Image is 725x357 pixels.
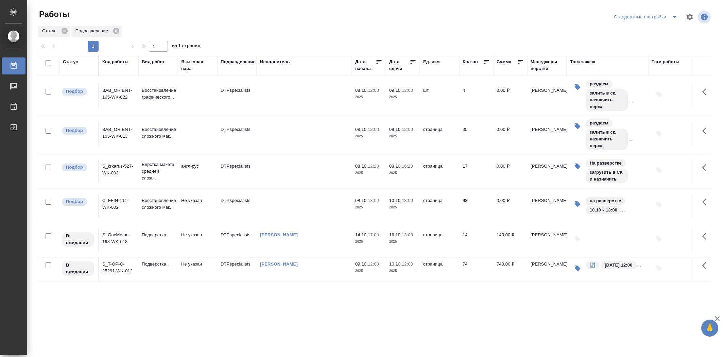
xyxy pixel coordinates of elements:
td: англ-рус [178,159,217,183]
td: 4 [459,84,493,107]
td: страница [420,228,459,252]
div: Дата сдачи [389,58,410,72]
td: DTPspecialists [217,123,257,147]
button: 🙏 [701,320,718,337]
span: Работы [37,9,69,20]
p: 13:00 [402,198,413,203]
div: Исполнитель назначен, приступать к работе пока рано [61,261,95,277]
p: Подбор [66,198,83,205]
div: На разверстке, загрузить в СК и назначить [585,159,645,184]
div: Ед. изм [423,58,440,65]
p: залить в ск, назначить перка [590,90,624,110]
button: Здесь прячутся важные кнопки [698,84,714,100]
span: Посмотреть информацию [698,11,712,23]
span: 🙏 [704,321,715,335]
p: Восстановление сложного мак... [142,197,174,211]
p: [DATE] 12:00 [605,262,632,269]
p: Подразделение [75,28,110,34]
p: 08.10, [355,88,368,93]
td: 17 [459,159,493,183]
p: 2025 [355,170,382,176]
p: 12:00 [368,127,379,132]
p: [PERSON_NAME] [531,261,563,268]
td: DTPspecialists [217,84,257,107]
p: 2025 [389,238,416,245]
p: 2025 [355,204,382,211]
td: S_T-OP-C-25291-WK-012 [99,257,138,281]
p: В ожидании [66,262,90,275]
button: Изменить тэги [570,80,585,95]
p: Верстка макета средней слож... [142,161,174,182]
button: Здесь прячутся важные кнопки [698,123,714,139]
button: Изменить тэги [570,261,585,276]
td: Не указан [178,257,217,281]
p: 12:20 [368,164,379,169]
p: 12:00 [368,261,379,267]
p: 10.10, [389,198,402,203]
p: Подбор [66,88,83,95]
a: [PERSON_NAME] [260,261,298,267]
p: 2025 [389,133,416,140]
td: страница [420,194,459,218]
p: 08.10, [355,198,368,203]
p: 09.10, [389,127,402,132]
a: [PERSON_NAME] [260,232,298,237]
button: Добавить тэги [570,232,585,247]
button: Изменить тэги [570,197,585,211]
div: раздаем, залить в ск, назначить перка, выгрузить из ск [585,80,645,112]
div: Менеджеры верстки [531,58,563,72]
p: загрузить в СК и назначить [590,169,624,183]
div: Исполнитель [260,58,290,65]
td: 74 [459,257,493,281]
td: S_GacMotor-168-WK-018 [99,228,138,252]
div: Кол-во [463,58,478,65]
p: 12:00 [402,127,413,132]
p: [PERSON_NAME] [531,126,563,133]
p: Восстановление графического... [142,87,174,101]
td: шт [420,84,459,107]
td: 0,00 ₽ [493,84,527,107]
div: Статус [63,58,78,65]
td: 140,00 ₽ [493,228,527,252]
p: 09.10, [355,261,368,267]
td: 0,00 ₽ [493,159,527,183]
div: Статус [38,26,70,37]
p: 08.10, [355,164,368,169]
p: 2025 [389,268,416,274]
p: [PERSON_NAME] [531,197,563,204]
td: 0,00 ₽ [493,123,527,147]
p: 13:00 [402,232,413,237]
button: Здесь прячутся важные кнопки [698,159,714,176]
p: 10.10, [389,261,402,267]
button: Добавить тэги [652,163,667,178]
p: [PERSON_NAME] [531,163,563,170]
p: залить в ск, назначить перка [590,129,624,149]
span: Настроить таблицу [681,9,698,25]
p: 08.10, [389,164,402,169]
div: Тэги работы [652,58,679,65]
td: Не указан [178,228,217,252]
p: Подверстка [142,232,174,238]
p: 10.10 к 13:00 [590,207,617,214]
td: 740,00 ₽ [493,257,527,281]
td: DTPspecialists [217,257,257,281]
p: Восстановление сложного мак... [142,126,174,140]
div: Дата начала [355,58,376,72]
p: Статус [42,28,59,34]
td: DTPspecialists [217,194,257,218]
p: 12:00 [368,88,379,93]
button: Изменить тэги [570,119,585,134]
div: Можно подбирать исполнителей [61,87,95,96]
p: 12:00 [402,88,413,93]
button: Здесь прячутся важные кнопки [698,257,714,274]
p: 16.10, [389,232,402,237]
td: 14 [459,228,493,252]
p: [PERSON_NAME] [531,87,563,94]
td: BAB_ORIENT-165-WK-022 [99,84,138,107]
p: 2025 [355,133,382,140]
td: страница [420,123,459,147]
button: Добавить тэги [652,87,667,102]
p: 2025 [355,94,382,101]
p: 12:00 [402,261,413,267]
p: 2025 [389,204,416,211]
